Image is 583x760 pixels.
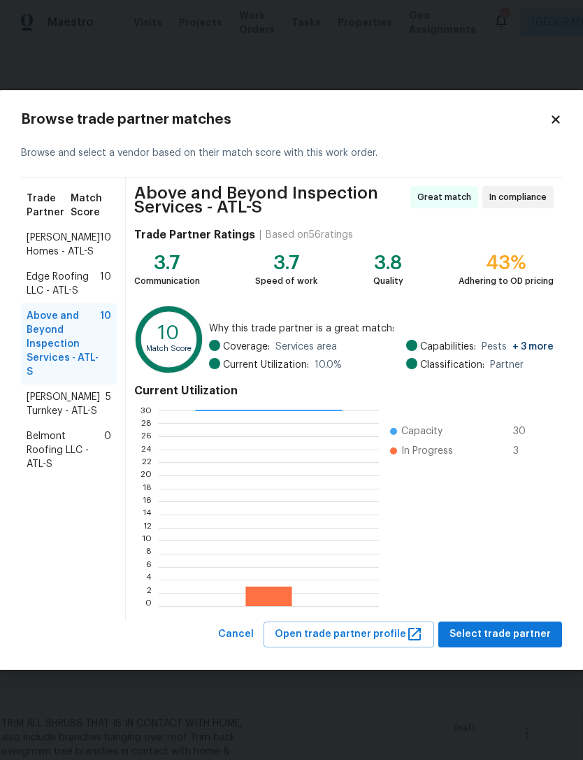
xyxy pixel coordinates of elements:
[401,424,442,438] span: Capacity
[255,256,317,270] div: 3.7
[27,309,100,379] span: Above and Beyond Inspection Services - ATL-S
[100,231,111,259] span: 10
[134,228,255,242] h4: Trade Partner Ratings
[449,626,551,643] span: Select trade partner
[417,190,477,204] span: Great match
[142,536,152,545] text: 10
[489,190,552,204] span: In compliance
[21,129,562,178] div: Browse and select a vendor based on their match score with this work order.
[142,458,152,466] text: 22
[146,345,192,352] text: Match Score
[459,256,554,270] div: 43%
[223,340,270,354] span: Coverage:
[512,342,554,352] span: + 3 more
[146,575,152,584] text: 4
[255,274,317,288] div: Speed of work
[255,228,266,242] div: |
[134,256,200,270] div: 3.7
[275,340,337,354] span: Services area
[482,340,554,354] span: Pests
[438,622,562,647] button: Select trade partner
[141,445,152,454] text: 24
[134,274,200,288] div: Communication
[134,186,406,214] span: Above and Beyond Inspection Services - ATL-S
[401,444,453,458] span: In Progress
[141,471,152,480] text: 20
[27,270,100,298] span: Edge Roofing LLC - ATL-S
[490,358,524,372] span: Partner
[141,432,152,440] text: 26
[143,524,152,532] text: 12
[134,384,554,398] h4: Current Utilization
[145,602,152,610] text: 0
[223,358,309,372] span: Current Utilization:
[218,626,254,643] span: Cancel
[158,324,179,343] text: 10
[459,274,554,288] div: Adhering to OD pricing
[27,231,100,259] span: [PERSON_NAME] Homes - ATL-S
[420,340,476,354] span: Capabilities:
[420,358,484,372] span: Classification:
[71,192,111,220] span: Match Score
[146,563,152,571] text: 6
[264,622,434,647] button: Open trade partner profile
[27,192,71,220] span: Trade Partner
[373,274,403,288] div: Quality
[21,113,549,127] h2: Browse trade partner matches
[27,390,106,418] span: [PERSON_NAME] Turnkey - ATL-S
[100,270,111,298] span: 10
[209,322,554,336] span: Why this trade partner is a great match:
[141,419,152,427] text: 28
[143,485,152,493] text: 18
[100,309,111,379] span: 10
[104,429,111,471] span: 0
[513,424,535,438] span: 30
[143,497,152,506] text: 16
[141,406,152,415] text: 30
[27,429,104,471] span: Belmont Roofing LLC - ATL-S
[147,589,152,597] text: 2
[146,550,152,558] text: 8
[373,256,403,270] div: 3.8
[266,228,353,242] div: Based on 56 ratings
[275,626,423,643] span: Open trade partner profile
[315,358,342,372] span: 10.0 %
[213,622,259,647] button: Cancel
[513,444,535,458] span: 3
[143,510,152,519] text: 14
[106,390,111,418] span: 5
